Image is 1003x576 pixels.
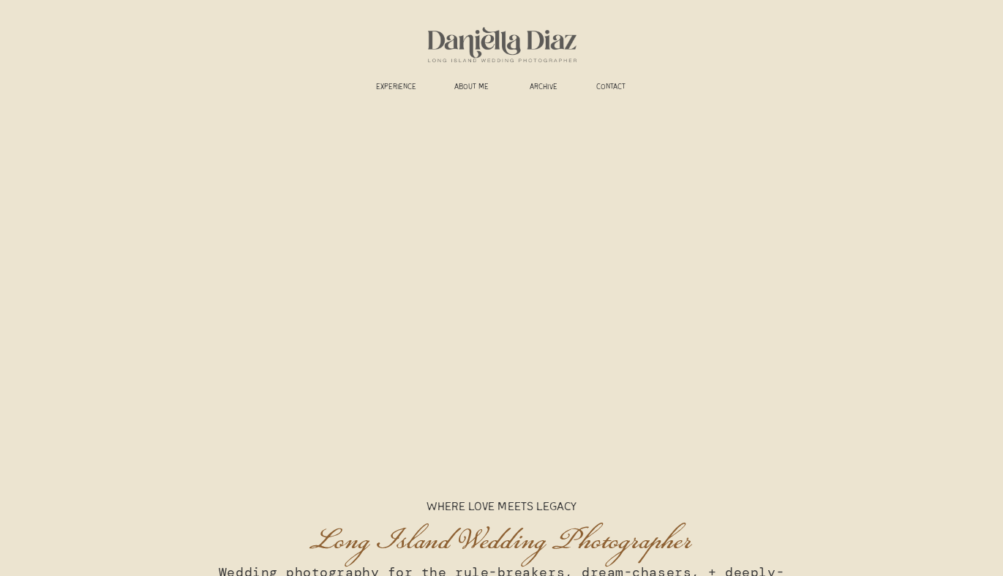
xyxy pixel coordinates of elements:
a: experience [369,83,424,94]
h1: Long Island Wedding Photographer [220,521,784,554]
p: Where Love Meets Legacy [392,500,612,516]
a: CONTACT [588,83,634,94]
a: ABOUT ME [445,83,499,94]
a: ARCHIVE [521,83,567,94]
